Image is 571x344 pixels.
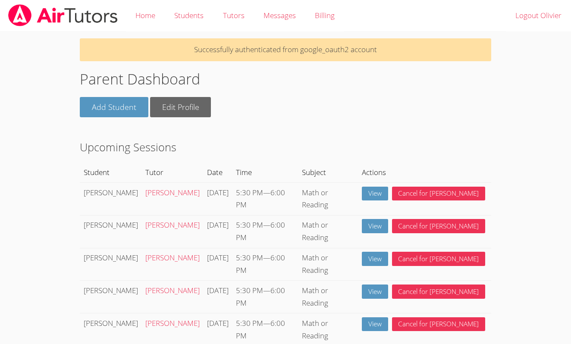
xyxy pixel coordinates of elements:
[236,252,295,277] div: —
[80,280,141,313] td: [PERSON_NAME]
[362,317,388,331] a: View
[298,248,358,281] td: Math or Reading
[358,163,491,182] th: Actions
[207,219,229,231] div: [DATE]
[145,220,200,230] a: [PERSON_NAME]
[80,139,491,155] h2: Upcoming Sessions
[232,163,298,182] th: Time
[236,285,285,308] span: 6:00 PM
[80,68,491,90] h1: Parent Dashboard
[207,187,229,199] div: [DATE]
[145,188,200,197] a: [PERSON_NAME]
[362,285,388,299] a: View
[203,163,232,182] th: Date
[141,163,203,182] th: Tutor
[392,187,486,201] button: Cancel for [PERSON_NAME]
[236,220,263,230] span: 5:30 PM
[7,4,119,26] img: airtutors_banner-c4298cdbf04f3fff15de1276eac7730deb9818008684d7c2e4769d2f7ddbe033.png
[236,187,295,212] div: —
[236,317,295,342] div: —
[236,285,263,295] span: 5:30 PM
[298,182,358,215] td: Math or Reading
[392,285,486,299] button: Cancel for [PERSON_NAME]
[298,280,358,313] td: Math or Reading
[298,215,358,248] td: Math or Reading
[80,163,141,182] th: Student
[207,252,229,264] div: [DATE]
[392,317,486,331] button: Cancel for [PERSON_NAME]
[80,38,491,61] p: Successfully authenticated from google_oauth2 account
[362,187,388,201] a: View
[80,215,141,248] td: [PERSON_NAME]
[80,248,141,281] td: [PERSON_NAME]
[80,97,148,117] a: Add Student
[236,253,263,263] span: 5:30 PM
[236,285,295,310] div: —
[150,97,211,117] a: Edit Profile
[362,252,388,266] a: View
[236,188,263,197] span: 5:30 PM
[362,219,388,233] a: View
[145,285,200,295] a: [PERSON_NAME]
[236,219,295,244] div: —
[145,318,200,328] a: [PERSON_NAME]
[236,318,263,328] span: 5:30 PM
[264,10,296,20] span: Messages
[207,285,229,297] div: [DATE]
[236,318,285,341] span: 6:00 PM
[392,252,486,266] button: Cancel for [PERSON_NAME]
[392,219,486,233] button: Cancel for [PERSON_NAME]
[207,317,229,330] div: [DATE]
[80,182,141,215] td: [PERSON_NAME]
[298,163,358,182] th: Subject
[145,253,200,263] a: [PERSON_NAME]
